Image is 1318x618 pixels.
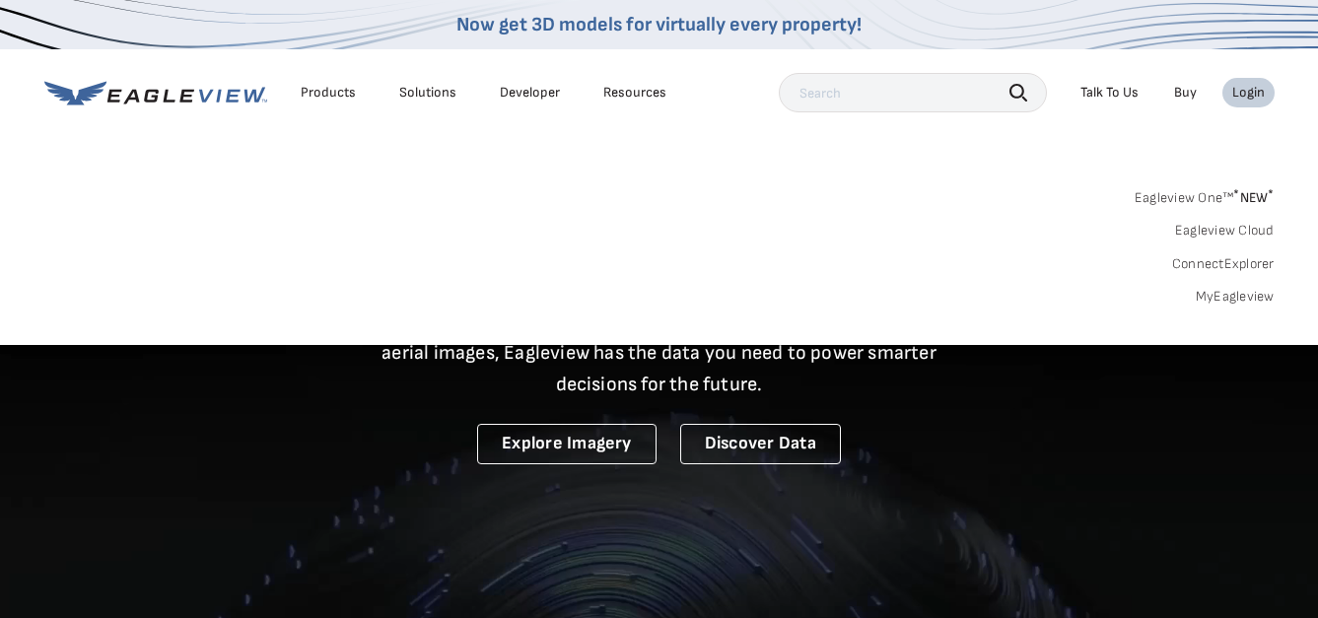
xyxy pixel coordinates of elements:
[301,84,356,102] div: Products
[1172,255,1275,273] a: ConnectExplorer
[1175,222,1275,240] a: Eagleview Cloud
[1196,288,1275,306] a: MyEagleview
[680,424,841,464] a: Discover Data
[456,13,862,36] a: Now get 3D models for virtually every property!
[1233,189,1274,206] span: NEW
[603,84,666,102] div: Resources
[477,424,657,464] a: Explore Imagery
[1174,84,1197,102] a: Buy
[779,73,1047,112] input: Search
[1135,183,1275,206] a: Eagleview One™*NEW*
[1232,84,1265,102] div: Login
[1080,84,1139,102] div: Talk To Us
[399,84,456,102] div: Solutions
[358,306,961,400] p: A new era starts here. Built on more than 3.5 billion high-resolution aerial images, Eagleview ha...
[500,84,560,102] a: Developer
